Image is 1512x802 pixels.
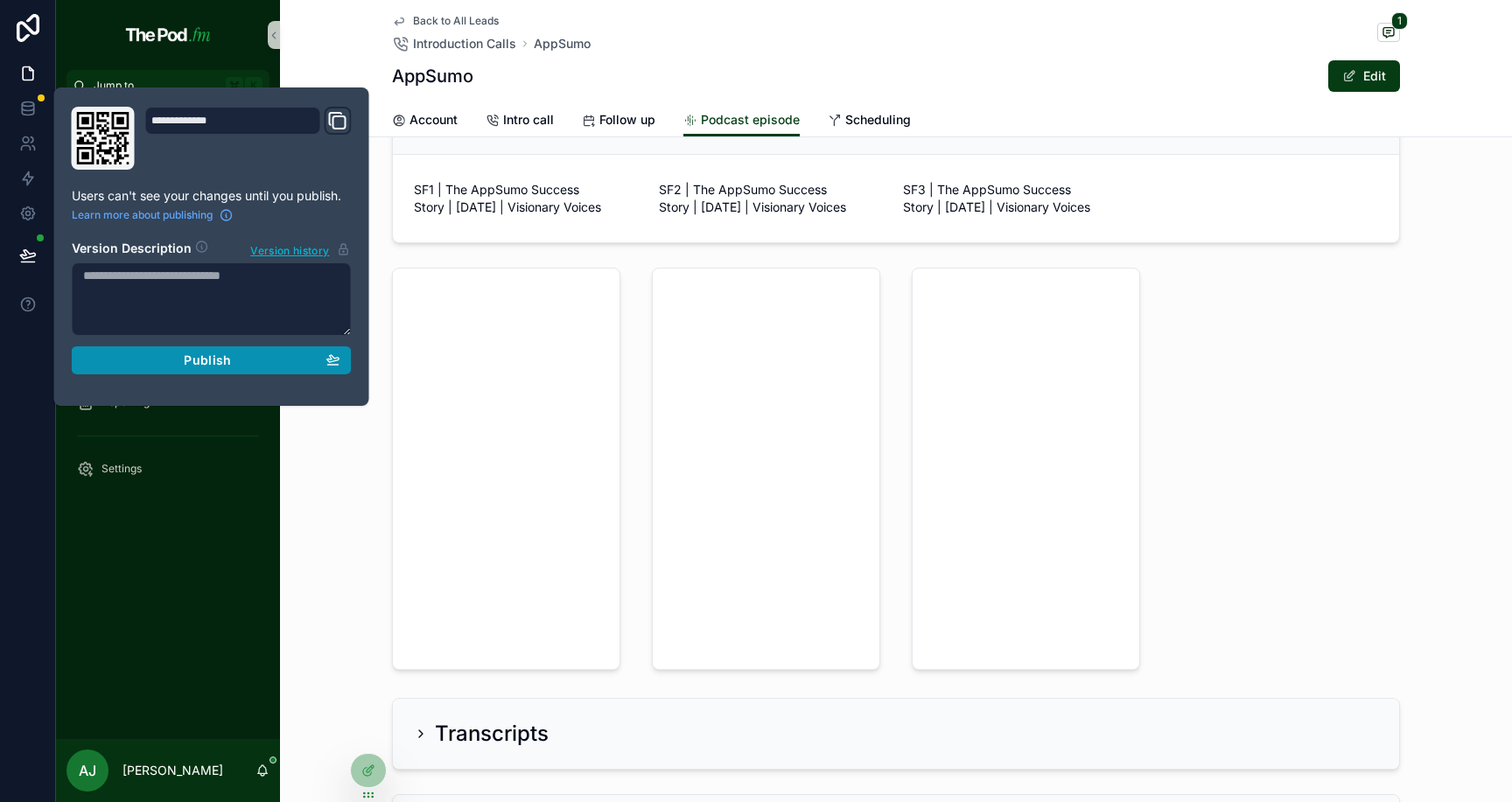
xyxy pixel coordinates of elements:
a: Scheduling [828,104,911,139]
span: Version history [250,241,329,258]
button: Edit [1328,60,1400,92]
span: SF3 | The AppSumo Success Story | [DATE] | Visionary Voices [903,181,1134,216]
p: Users can't see your changes until you publish. [72,187,352,205]
span: Back to All Leads [413,14,499,28]
span: SF1 | The AppSumo Success Story | [DATE] | Visionary Voices [414,181,645,216]
a: Podcast episode [683,104,800,137]
span: Intro call [503,111,554,129]
span: Introduction Calls [413,35,516,52]
img: App logo [121,21,214,49]
a: Introduction Calls [392,35,516,52]
span: Learn more about publishing [72,208,213,222]
span: Podcast episode [701,111,800,129]
span: Jump to... [94,79,219,93]
span: Follow up [599,111,655,129]
span: K [247,79,261,93]
span: 1 [1391,12,1408,30]
div: Domain and Custom Link [145,107,352,170]
a: Intro call [486,104,554,139]
button: Publish [72,346,352,374]
button: Jump to...K [66,70,269,101]
h2: Version Description [72,240,192,259]
a: Back to All Leads [392,14,499,28]
span: Publish [184,352,231,368]
button: 1 [1377,23,1400,45]
button: Version history [249,240,351,259]
h1: AppSumo [392,64,473,88]
span: Account [409,111,458,129]
a: Learn more about publishing [72,208,234,222]
a: Settings [66,453,269,485]
a: AppSumo [534,35,591,52]
h2: Transcripts [435,720,549,748]
span: SF2 | The AppSumo Success Story | [DATE] | Visionary Voices [659,181,890,216]
a: Account [392,104,458,139]
span: AJ [79,760,96,781]
p: [PERSON_NAME] [122,762,223,779]
a: Follow up [582,104,655,139]
span: Settings [101,462,142,476]
span: Scheduling [845,111,911,129]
